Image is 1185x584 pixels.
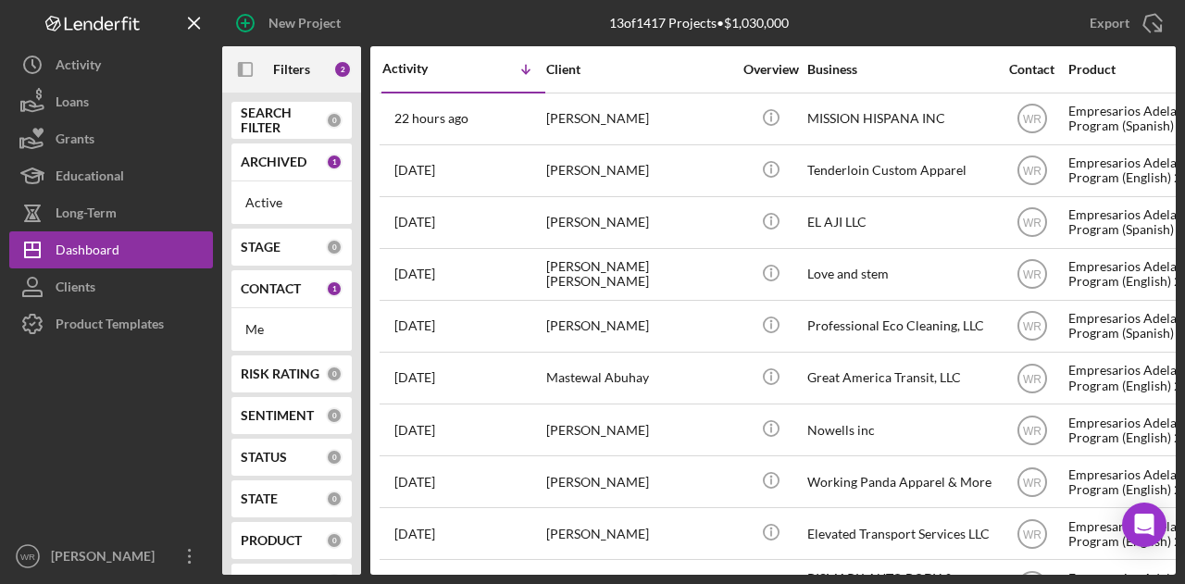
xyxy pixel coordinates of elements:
div: Activity [56,46,101,88]
button: Product Templates [9,305,213,342]
div: [PERSON_NAME] [46,538,167,579]
div: Loans [56,83,89,125]
div: EL AJI LLC [807,198,992,247]
button: Export [1071,5,1176,42]
div: Tenderloin Custom Apparel [807,146,992,195]
text: WR [1023,528,1042,541]
text: WR [1023,268,1042,281]
time: 2025-07-31 12:29 [394,370,435,385]
div: Overview [736,62,805,77]
button: Educational [9,157,213,194]
text: WR [1023,476,1042,489]
div: 13 of 1417 Projects • $1,030,000 [609,16,789,31]
time: 2025-08-12 13:15 [394,163,435,178]
div: New Project [268,5,341,42]
time: 2025-07-24 05:58 [394,527,435,541]
div: Me [245,322,338,337]
b: SENTIMENT [241,408,314,423]
div: Product Templates [56,305,164,347]
div: Grants [56,120,94,162]
b: SEARCH FILTER [241,106,326,135]
div: Nowells inc [807,405,992,454]
div: [PERSON_NAME] [546,509,731,558]
button: Activity [9,46,213,83]
div: Great America Transit, LLC [807,354,992,403]
button: Loans [9,83,213,120]
b: CONTACT [241,281,301,296]
div: 0 [326,532,343,549]
div: 0 [326,491,343,507]
text: WR [1023,165,1042,178]
time: 2025-07-28 21:55 [394,423,435,438]
b: ARCHIVED [241,155,306,169]
b: RISK RATING [241,367,319,381]
div: Mastewal Abuhay [546,354,731,403]
div: Elevated Transport Services LLC [807,509,992,558]
b: STAGE [241,240,281,255]
div: 0 [326,449,343,466]
div: Open Intercom Messenger [1122,503,1166,547]
div: Professional Eco Cleaning, LLC [807,302,992,351]
div: 0 [326,239,343,255]
div: Love and stem [807,250,992,299]
div: Educational [56,157,124,199]
div: [PERSON_NAME] [546,146,731,195]
text: WR [1023,424,1042,437]
time: 2025-08-12 19:41 [394,111,468,126]
button: Long-Term [9,194,213,231]
div: Contact [997,62,1066,77]
div: Long-Term [56,194,117,236]
b: PRODUCT [241,533,302,548]
div: Client [546,62,731,77]
button: Dashboard [9,231,213,268]
div: [PERSON_NAME] [546,405,731,454]
div: Active [245,195,338,210]
div: Business [807,62,992,77]
div: [PERSON_NAME] [546,94,731,143]
div: 0 [326,366,343,382]
div: [PERSON_NAME] [PERSON_NAME] [546,250,731,299]
div: MISSION HISPANA INC [807,94,992,143]
button: WR[PERSON_NAME] [9,538,213,575]
div: [PERSON_NAME] [546,302,731,351]
text: WR [20,552,35,562]
div: Working Panda Apparel & More [807,457,992,506]
time: 2025-07-24 23:36 [394,475,435,490]
b: Filters [273,62,310,77]
div: Dashboard [56,231,119,273]
b: STATE [241,491,278,506]
div: Export [1090,5,1129,42]
button: Grants [9,120,213,157]
time: 2025-08-06 21:59 [394,267,435,281]
div: 1 [326,280,343,297]
text: WR [1023,320,1042,333]
div: [PERSON_NAME] [546,198,731,247]
button: New Project [222,5,359,42]
div: 1 [326,154,343,170]
div: 2 [333,60,352,79]
text: WR [1023,372,1042,385]
time: 2025-08-11 23:35 [394,215,435,230]
b: STATUS [241,450,287,465]
time: 2025-08-05 23:42 [394,318,435,333]
text: WR [1023,217,1042,230]
div: [PERSON_NAME] [546,457,731,506]
div: Clients [56,268,95,310]
div: 0 [326,407,343,424]
div: Activity [382,61,464,76]
text: WR [1023,113,1042,126]
button: Clients [9,268,213,305]
div: 0 [326,112,343,129]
